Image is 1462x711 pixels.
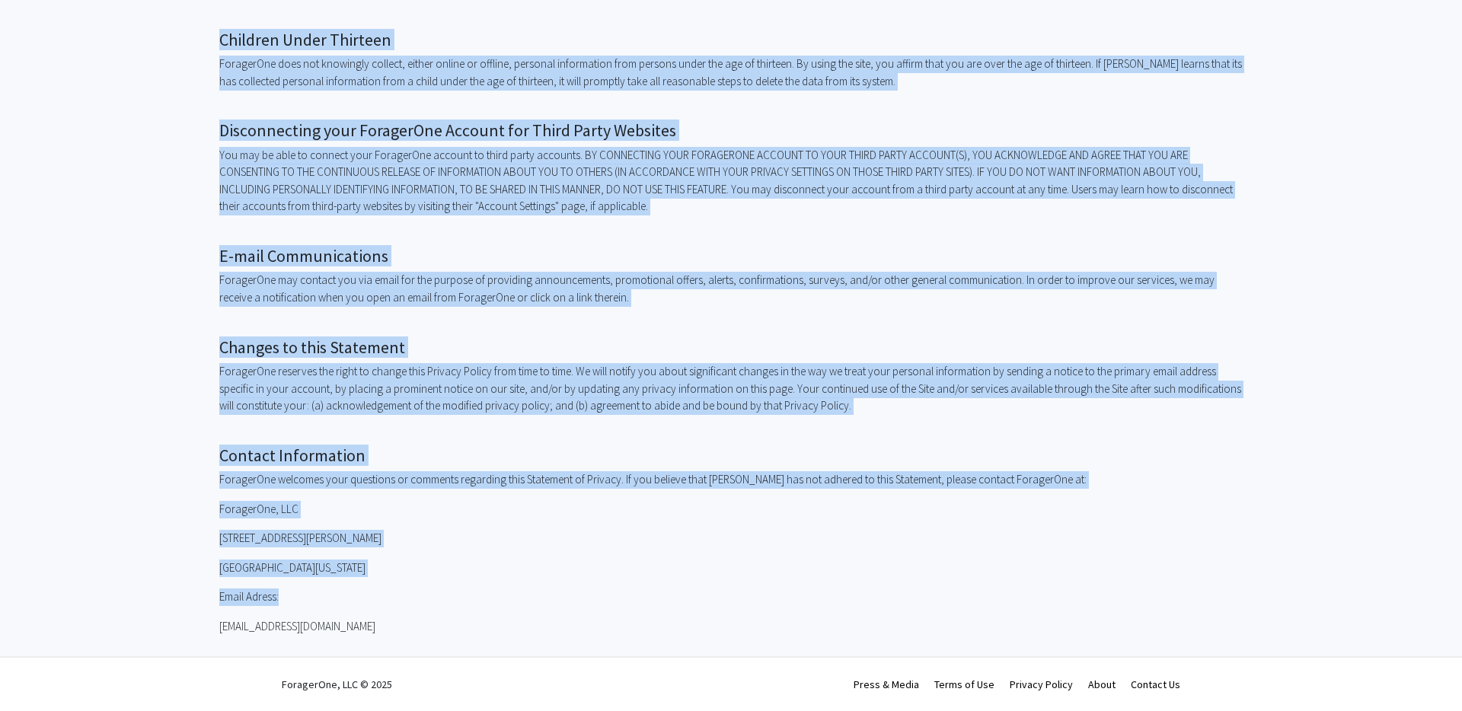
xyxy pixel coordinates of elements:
p: Email Adress: [219,588,1243,606]
p: ForagerOne reserves the right to change this Privacy Policy from time to time. We will notify you... [219,363,1243,415]
p: ForagerOne welcomes your questions or comments regarding this Statement of Privacy. If you believ... [219,471,1243,489]
h2: E-mail Communications [219,246,1243,266]
p: ForagerOne may contact you via email for the purpose of providing announcements, promotional offe... [219,272,1243,306]
p: ForagerOne does not knowingly collect, either online or offline, personal information from person... [219,56,1243,90]
h2: Contact Information [219,445,1243,465]
h2: Disconnecting your ForagerOne Account for Third Party Websites [219,120,1243,140]
div: ForagerOne, LLC © 2025 [282,658,392,711]
a: Privacy Policy [1010,678,1073,691]
p: [GEOGRAPHIC_DATA][US_STATE] [219,560,1243,577]
iframe: Chat [11,642,65,700]
p: You may be able to connect your ForagerOne account to third party accounts. BY CONNECTING YOUR FO... [219,147,1243,215]
h2: Changes to this Statement [219,337,1243,357]
a: Terms of Use [934,678,994,691]
p: [EMAIL_ADDRESS][DOMAIN_NAME] [219,618,1243,636]
p: ForagerOne, LLC [219,501,1243,518]
p: [STREET_ADDRESS][PERSON_NAME] [219,530,1243,547]
a: About [1088,678,1116,691]
a: Contact Us [1131,678,1180,691]
h2: Children Under Thirteen [219,30,1243,49]
a: Press & Media [854,678,919,691]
